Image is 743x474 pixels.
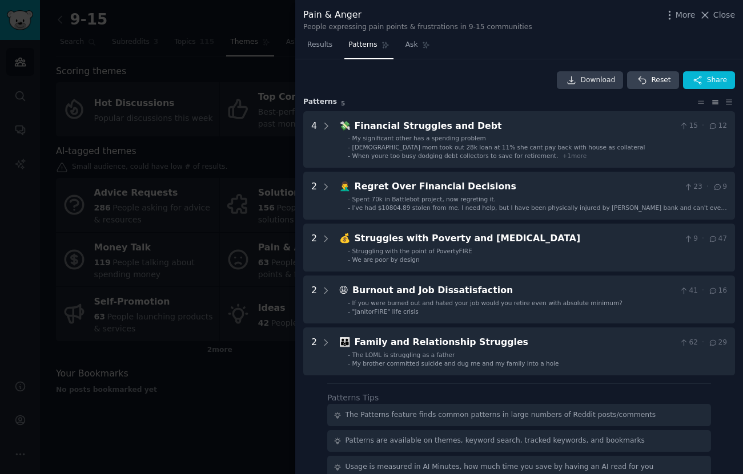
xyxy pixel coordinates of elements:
span: · [702,234,704,244]
div: Usage is measured in AI Minutes, how much time you save by having an AI read for you [346,462,654,472]
span: · [702,286,704,296]
div: Regret Over Financial Decisions [355,180,680,194]
span: Pattern s [303,97,337,107]
span: Download [581,75,616,86]
span: 41 [679,286,698,296]
span: The LOML is struggling as a father [352,351,455,358]
a: Ask [401,36,434,59]
span: Ask [405,40,418,50]
span: + 1 more [563,152,587,159]
span: 💰 [339,233,351,244]
span: 5 [341,100,345,107]
div: - [348,247,350,255]
div: Burnout and Job Dissatisfaction [352,283,675,298]
span: 🤦‍♂️ [339,181,351,192]
a: Download [557,71,624,90]
div: - [348,299,350,307]
span: More [676,9,696,21]
div: - [348,204,350,212]
span: 16 [708,286,727,296]
div: People expressing pain points & frustrations in 9-15 communities [303,22,532,33]
span: · [702,338,704,348]
button: Share [683,71,735,90]
a: Patterns [344,36,393,59]
span: 12 [708,121,727,131]
span: Struggling with the point of PovertyFIRE [352,248,472,254]
span: 9 [713,182,727,192]
button: More [664,9,696,21]
span: I've had $10804.89 stolen from me. I need help, but I have been physically injured by [PERSON_NAM... [352,204,727,219]
span: My brother committed suicide and dug me and my family into a hole [352,360,559,367]
span: 9 [684,234,698,244]
div: - [348,359,350,367]
span: 15 [679,121,698,131]
div: Struggles with Poverty and [MEDICAL_DATA] [355,232,680,246]
div: - [348,152,350,160]
div: The Patterns feature finds common patterns in large numbers of Reddit posts/comments [346,410,656,420]
span: · [706,182,709,192]
div: Financial Struggles and Debt [355,119,675,133]
div: Pain & Anger [303,8,532,22]
span: [DEMOGRAPHIC_DATA] mom took out 28k loan at 11% she cant pay back with house as collateral [352,144,645,151]
span: 62 [679,338,698,348]
span: My significant other has a spending problem [352,135,486,141]
div: 4 [311,119,317,160]
span: Patterns [348,40,377,50]
span: Reset [651,75,670,86]
span: 💸 [339,120,351,131]
div: - [348,134,350,142]
div: - [348,351,350,359]
button: Reset [627,71,678,90]
div: Family and Relationship Struggles [355,335,675,350]
span: 😩 [339,285,348,295]
span: Spent 70k in Battlebot project, now regreting it. [352,196,496,202]
span: 29 [708,338,727,348]
span: 👪 [339,337,351,347]
div: - [348,307,350,315]
span: Results [307,40,332,50]
span: · [702,121,704,131]
span: 47 [708,234,727,244]
span: Share [707,75,727,86]
div: Patterns are available on themes, keyword search, tracked keywords, and bookmarks [346,436,645,446]
span: We are poor by design [352,256,420,263]
span: If you were burned out and hated your job would you retire even with absolute minimum? [352,299,622,306]
span: 23 [684,182,702,192]
div: - [348,143,350,151]
div: 2 [311,232,317,264]
a: Results [303,36,336,59]
span: "JanitorFIRE" life crisis [352,308,419,315]
div: - [348,256,350,264]
button: Close [699,9,735,21]
div: 2 [311,335,317,367]
label: Patterns Tips [327,393,379,402]
span: When youre too busy dodging debt collectors to save for retirement. [352,152,559,159]
div: 2 [311,180,317,212]
div: 2 [311,283,317,315]
div: - [348,195,350,203]
span: Close [713,9,735,21]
